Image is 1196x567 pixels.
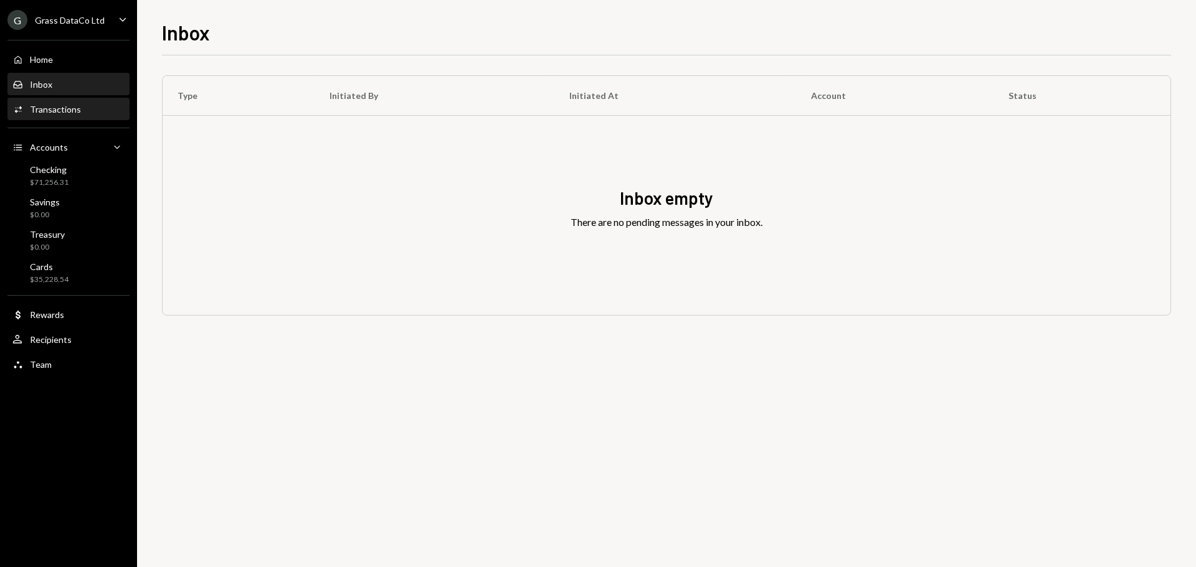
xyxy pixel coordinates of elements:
[796,76,994,116] th: Account
[35,15,105,26] div: Grass DataCo Ltd
[30,164,69,175] div: Checking
[30,104,81,115] div: Transactions
[7,193,130,223] a: Savings$0.00
[7,48,130,70] a: Home
[30,54,53,65] div: Home
[30,79,52,90] div: Inbox
[30,142,68,152] div: Accounts
[7,136,130,158] a: Accounts
[7,258,130,288] a: Cards$35,228.54
[30,177,69,188] div: $71,256.31
[7,303,130,326] a: Rewards
[30,309,64,320] div: Rewards
[7,328,130,350] a: Recipients
[571,215,762,230] div: There are no pending messages in your inbox.
[30,261,69,272] div: Cards
[994,76,1170,116] th: Status
[7,161,130,190] a: Checking$71,256.31
[162,20,210,45] h1: Inbox
[30,242,65,253] div: $0.00
[7,98,130,120] a: Transactions
[30,334,72,345] div: Recipients
[30,210,60,220] div: $0.00
[7,353,130,375] a: Team
[163,76,315,116] th: Type
[30,274,69,285] div: $35,228.54
[30,197,60,207] div: Savings
[315,76,554,116] th: Initiated By
[7,73,130,95] a: Inbox
[554,76,796,116] th: Initiated At
[7,10,27,30] div: G
[7,225,130,255] a: Treasury$0.00
[620,186,713,210] div: Inbox empty
[30,359,52,370] div: Team
[30,229,65,240] div: Treasury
